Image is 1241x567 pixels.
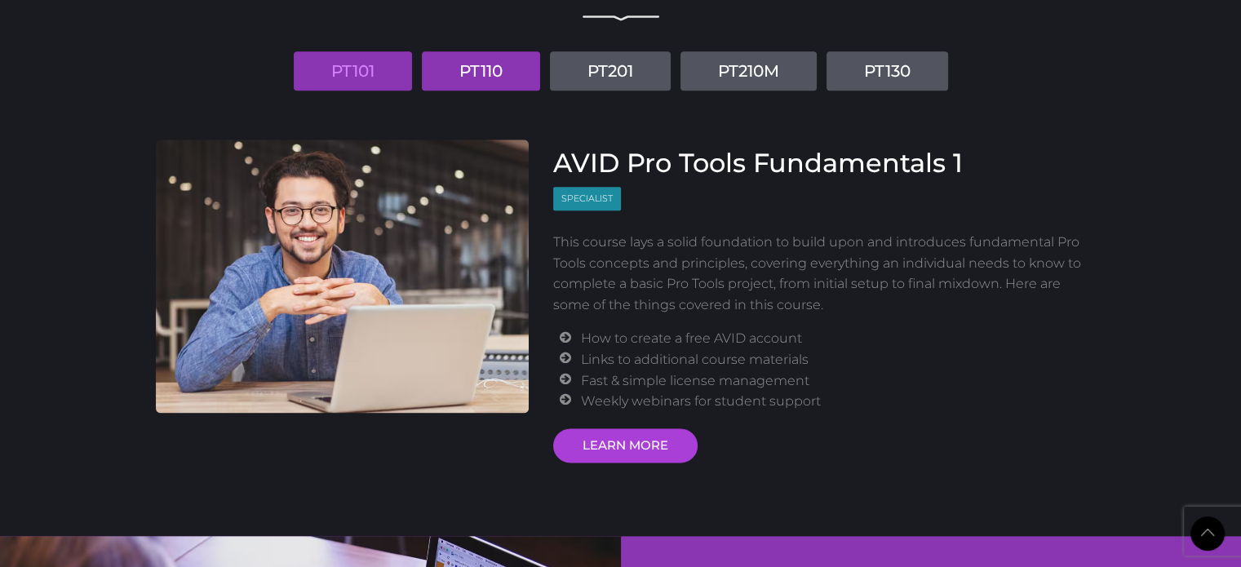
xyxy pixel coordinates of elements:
a: LEARN MORE [553,428,698,463]
h3: AVID Pro Tools Fundamentals 1 [553,148,1086,179]
li: Fast & simple license management [581,370,1085,392]
a: PT101 [294,51,412,91]
span: Specialist [553,187,621,210]
li: Weekly webinars for student support [581,391,1085,412]
a: PT110 [422,51,540,91]
li: Links to additional course materials [581,349,1085,370]
img: decorative line [583,15,659,21]
img: AVID Pro Tools Fundamentals 1 Course cover [156,140,530,413]
a: Back to Top [1190,516,1225,551]
a: PT201 [550,51,671,91]
a: PT130 [827,51,948,91]
li: How to create a free AVID account [581,328,1085,349]
a: PT210M [680,51,817,91]
p: This course lays a solid foundation to build upon and introduces fundamental Pro Tools concepts a... [553,232,1086,315]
